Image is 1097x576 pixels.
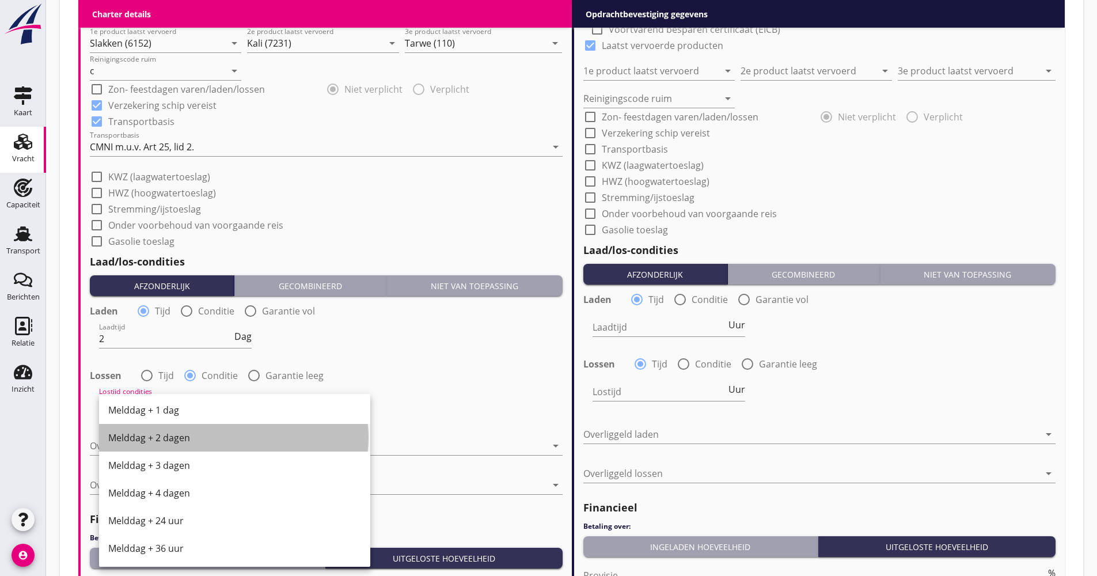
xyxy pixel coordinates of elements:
[878,64,892,78] i: arrow_drop_down
[602,127,710,139] label: Verzekering schip vereist
[14,109,32,116] div: Kaart
[6,247,40,255] div: Transport
[12,155,35,162] div: Vracht
[108,403,361,417] div: Melddag + 1 dag
[386,275,562,296] button: Niet van toepassing
[583,500,1056,516] h2: Financieel
[759,358,817,370] label: Garantie leeg
[108,219,283,231] label: Onder voorbehoud van voorgaande reis
[732,268,875,281] div: Gecombineerd
[602,176,709,187] label: HWZ (hoogwatertoeslag)
[648,294,664,305] label: Tijd
[405,34,546,52] input: 3e product laatst vervoerd
[325,548,563,569] button: Uitgeloste hoeveelheid
[880,264,1056,285] button: Niet van toepassing
[609,24,780,35] label: Voortvarend besparen certificaat (EICB)
[692,294,728,305] label: Conditie
[549,439,563,453] i: arrow_drop_down
[1042,64,1056,78] i: arrow_drop_down
[583,536,819,557] button: Ingeladen hoeveelheid
[108,458,361,472] div: Melddag + 3 dagen
[247,34,382,52] input: 2e product laatst vervoerd
[227,36,241,50] i: arrow_drop_down
[583,62,719,80] input: 1e product laatst vervoerd
[94,552,320,564] div: Ingeladen hoeveelheid
[158,370,174,381] label: Tijd
[6,201,40,209] div: Capaciteit
[108,116,174,127] label: Transportbasis
[583,242,1056,258] h2: Laad/los-condities
[549,478,563,492] i: arrow_drop_down
[234,275,386,296] button: Gecombineerd
[108,541,361,555] div: Melddag + 36 uur
[721,92,735,105] i: arrow_drop_down
[198,305,234,317] label: Conditie
[602,40,723,51] label: Laatst vervoerde producten
[90,62,225,80] input: Reinigingscode ruim
[721,64,735,78] i: arrow_drop_down
[99,329,232,348] input: Laadtijd
[2,3,44,46] img: logo-small.a267ee39.svg
[90,34,225,52] input: 1e product laatst vervoerd
[741,62,876,80] input: 2e product laatst vervoerd
[898,62,1039,80] input: 3e product laatst vervoerd
[583,264,728,285] button: Afzonderlijk
[108,84,265,95] label: Zon- feestdagen varen/laden/lossen
[239,280,381,292] div: Gecombineerd
[593,318,726,336] input: Laadtijd
[90,305,118,317] strong: Laden
[90,533,563,543] h4: Betaling over:
[108,236,174,247] label: Gasolie toeslag
[90,142,194,152] div: CMNI m.u.v. Art 25, lid 2.
[108,171,210,183] label: KWZ (laagwatertoeslag)
[583,294,612,305] strong: Laden
[262,305,315,317] label: Garantie vol
[756,294,808,305] label: Garantie vol
[12,385,35,393] div: Inzicht
[90,254,563,270] h2: Laad/los-condities
[823,541,1051,553] div: Uitgeloste hoeveelheid
[549,140,563,154] i: arrow_drop_down
[548,36,562,50] i: arrow_drop_down
[583,89,719,108] input: Reinigingscode ruim
[108,514,361,528] div: Melddag + 24 uur
[602,192,694,203] label: Stremming/ijstoeslag
[330,552,558,564] div: Uitgeloste hoeveelheid
[588,541,814,553] div: Ingeladen hoeveelheid
[728,264,880,285] button: Gecombineerd
[583,358,615,370] strong: Lossen
[12,544,35,567] i: account_circle
[602,208,777,219] label: Onder voorbehoud van voorgaande reis
[602,224,668,236] label: Gasolie toeslag
[108,486,361,500] div: Melddag + 4 dagen
[108,431,361,445] div: Melddag + 2 dagen
[108,12,230,24] label: Laatst vervoerde producten
[385,36,399,50] i: arrow_drop_down
[885,268,1051,281] div: Niet van toepassing
[593,382,726,401] input: Lostijd
[695,358,731,370] label: Conditie
[652,358,667,370] label: Tijd
[728,385,745,394] span: Uur
[90,275,234,296] button: Afzonderlijk
[583,521,1056,532] h4: Betaling over:
[12,339,35,347] div: Relatie
[108,203,201,215] label: Stremming/ijstoeslag
[602,111,758,123] label: Zon- feestdagen varen/laden/lossen
[588,268,723,281] div: Afzonderlijk
[227,64,241,78] i: arrow_drop_down
[1042,467,1056,480] i: arrow_drop_down
[234,332,252,341] span: Dag
[94,280,229,292] div: Afzonderlijk
[90,548,325,569] button: Ingeladen hoeveelheid
[7,293,40,301] div: Berichten
[602,160,704,171] label: KWZ (laagwatertoeslag)
[155,305,170,317] label: Tijd
[602,143,668,155] label: Transportbasis
[1042,427,1056,441] i: arrow_drop_down
[391,280,557,292] div: Niet van toepassing
[818,536,1056,557] button: Uitgeloste hoeveelheid
[108,100,217,111] label: Verzekering schip vereist
[728,320,745,329] span: Uur
[90,370,122,381] strong: Lossen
